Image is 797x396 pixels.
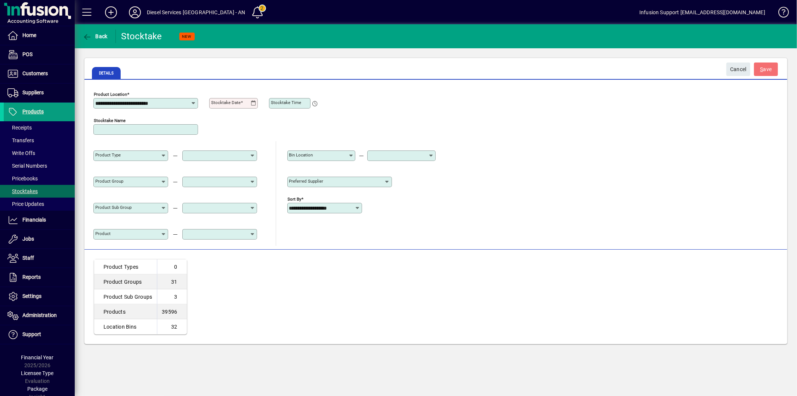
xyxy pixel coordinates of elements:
div: Infusion Support [EMAIL_ADDRESS][DOMAIN_NAME] [639,6,765,18]
span: Write Offs [7,150,35,156]
button: Profile [123,6,147,19]
span: Support [22,331,41,337]
span: NEW [182,34,192,39]
td: 39596 [157,304,187,319]
span: S [760,66,763,72]
span: Transfers [7,137,34,143]
span: Home [22,32,36,38]
mat-label: Stocktake Time [271,100,301,105]
span: Receipts [7,125,32,131]
span: Details [92,67,121,79]
button: Cancel [726,63,750,76]
mat-label: Product Group [95,179,123,184]
div: Stocktake [121,30,162,42]
mat-label: Product [95,231,111,236]
mat-label: Bin Location [289,152,313,158]
a: Financials [4,211,75,229]
td: Location Bins [94,319,157,334]
span: Stocktakes [7,188,38,194]
a: Write Offs [4,147,75,159]
td: Product Groups [94,274,157,289]
button: Back [81,30,109,43]
span: Customers [22,70,48,76]
mat-label: Stocktake Date [211,100,241,105]
mat-label: Sort By [288,197,302,202]
td: 31 [157,274,187,289]
a: Jobs [4,230,75,249]
span: Licensee Type [21,370,54,376]
span: Suppliers [22,89,44,95]
span: Back [83,33,108,39]
a: Reports [4,268,75,287]
td: Product Sub Groups [94,289,157,304]
span: ave [760,63,772,76]
span: Staff [22,255,34,261]
mat-label: Product Location [94,92,127,97]
a: Support [4,325,75,344]
span: Package [27,386,47,392]
mat-label: Stocktake Name [94,118,126,123]
td: 0 [157,259,187,274]
a: Receipts [4,121,75,134]
td: Product Types [94,259,157,274]
td: 32 [157,319,187,334]
a: Suppliers [4,83,75,102]
app-page-header-button: Back [75,30,116,43]
span: Serial Numbers [7,163,47,169]
a: Staff [4,249,75,268]
mat-label: Product Type [95,152,121,158]
td: 3 [157,289,187,304]
span: Financials [22,217,46,223]
span: Cancel [730,63,747,76]
span: POS [22,51,33,57]
span: Financial Year [21,354,54,360]
mat-label: Preferred Supplier [289,179,324,184]
span: Pricebooks [7,176,38,182]
span: Price Updates [7,201,44,207]
a: Serial Numbers [4,159,75,172]
mat-label: Product Sub group [95,205,132,210]
button: Add [99,6,123,19]
span: Settings [22,293,41,299]
a: Price Updates [4,198,75,210]
span: Products [22,109,44,115]
span: Jobs [22,236,34,242]
a: Home [4,26,75,45]
a: Pricebooks [4,172,75,185]
span: Administration [22,312,57,318]
a: Settings [4,287,75,306]
a: Stocktakes [4,185,75,198]
div: Diesel Services [GEOGRAPHIC_DATA] - AN [147,6,245,18]
a: Administration [4,306,75,325]
a: Knowledge Base [773,1,788,26]
a: Transfers [4,134,75,147]
button: Save [754,63,778,76]
a: POS [4,45,75,64]
a: Customers [4,64,75,83]
span: Reports [22,274,41,280]
td: Products [94,304,157,319]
